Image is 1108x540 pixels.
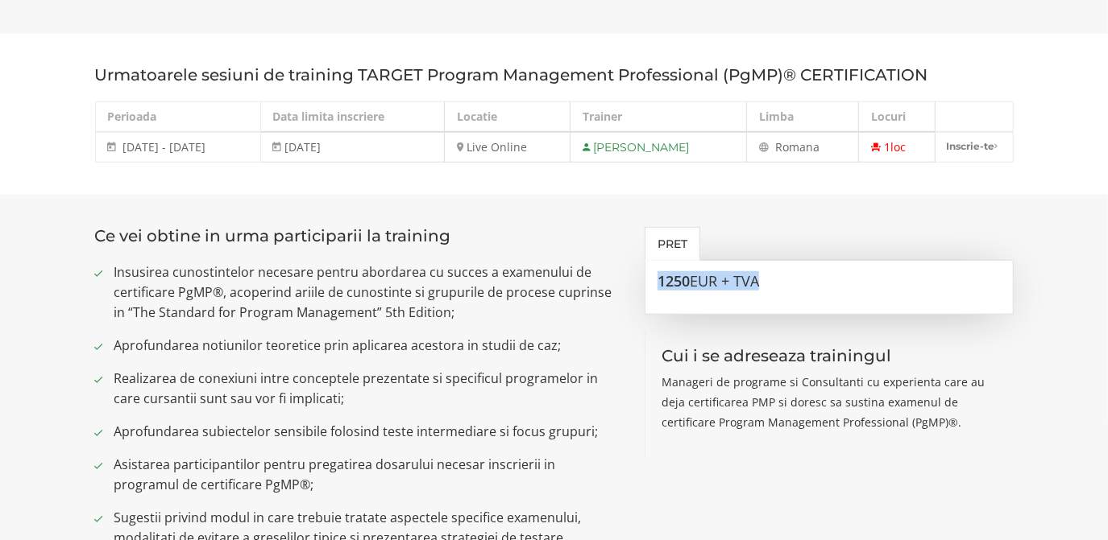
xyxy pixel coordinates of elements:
[260,102,445,133] th: Data limita inscriere
[747,102,859,133] th: Limba
[662,347,998,365] h3: Cui i se adreseaza trainingul
[936,133,1013,159] a: Inscrie-te
[114,262,621,323] span: Insusirea cunostintelor necesare pentru abordarea cu succes a examenului de certificare PgMP®, ac...
[95,102,260,133] th: Perioada
[890,139,906,155] span: loc
[95,227,621,245] h3: Ce vei obtine in urma participarii la training
[123,139,206,155] span: [DATE] - [DATE]
[95,66,1014,84] h3: Urmatoarele sesiuni de training TARGET Program Management Professional (PgMP)® CERTIFICATION
[114,422,621,442] span: Aprofundarea subiectelor sensibile folosind teste intermediare si focus grupuri;
[114,455,621,495] span: Asistarea participantilor pentru pregatirea dosarului necesar inscrierii in programul de certific...
[114,336,621,356] span: Aprofundarea notiunilor teoretice prin aplicarea acestora in studii de caz;
[690,271,759,291] span: EUR + TVA
[789,139,820,155] span: mana
[859,102,935,133] th: Locuri
[859,132,935,163] td: 1
[571,132,747,163] td: [PERSON_NAME]
[445,102,571,133] th: Locatie
[571,102,747,133] th: Trainer
[114,369,621,409] span: Realizarea de conexiuni intre conceptele prezentate si specificul programelor in care cursantii s...
[658,274,1001,290] h3: 1250
[445,132,571,163] td: Live Online
[260,132,445,163] td: [DATE]
[662,372,998,432] p: Manageri de programe si Consultanti cu experienta care au deja certificarea PMP si doresc sa sust...
[645,227,700,261] a: Pret
[775,139,789,155] span: Ro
